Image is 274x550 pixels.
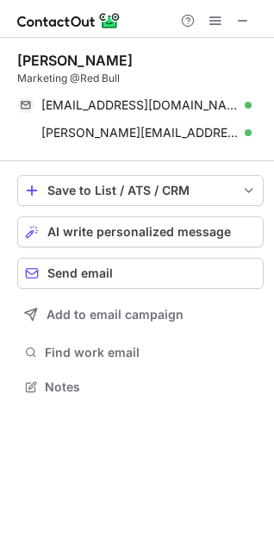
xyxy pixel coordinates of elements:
span: [EMAIL_ADDRESS][DOMAIN_NAME] [41,97,239,113]
span: Add to email campaign [47,308,184,322]
span: Find work email [45,345,257,360]
button: save-profile-one-click [17,175,264,206]
img: ContactOut v5.3.10 [17,10,121,31]
button: Notes [17,375,264,399]
span: Notes [45,379,257,395]
button: Send email [17,258,264,289]
span: AI write personalized message [47,225,231,239]
div: Save to List / ATS / CRM [47,184,234,197]
button: Find work email [17,341,264,365]
button: Add to email campaign [17,299,264,330]
span: Send email [47,266,113,280]
span: [PERSON_NAME][EMAIL_ADDRESS][DOMAIN_NAME] [41,125,239,141]
div: Marketing @Red Bull [17,71,264,86]
div: [PERSON_NAME] [17,52,133,69]
button: AI write personalized message [17,216,264,247]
